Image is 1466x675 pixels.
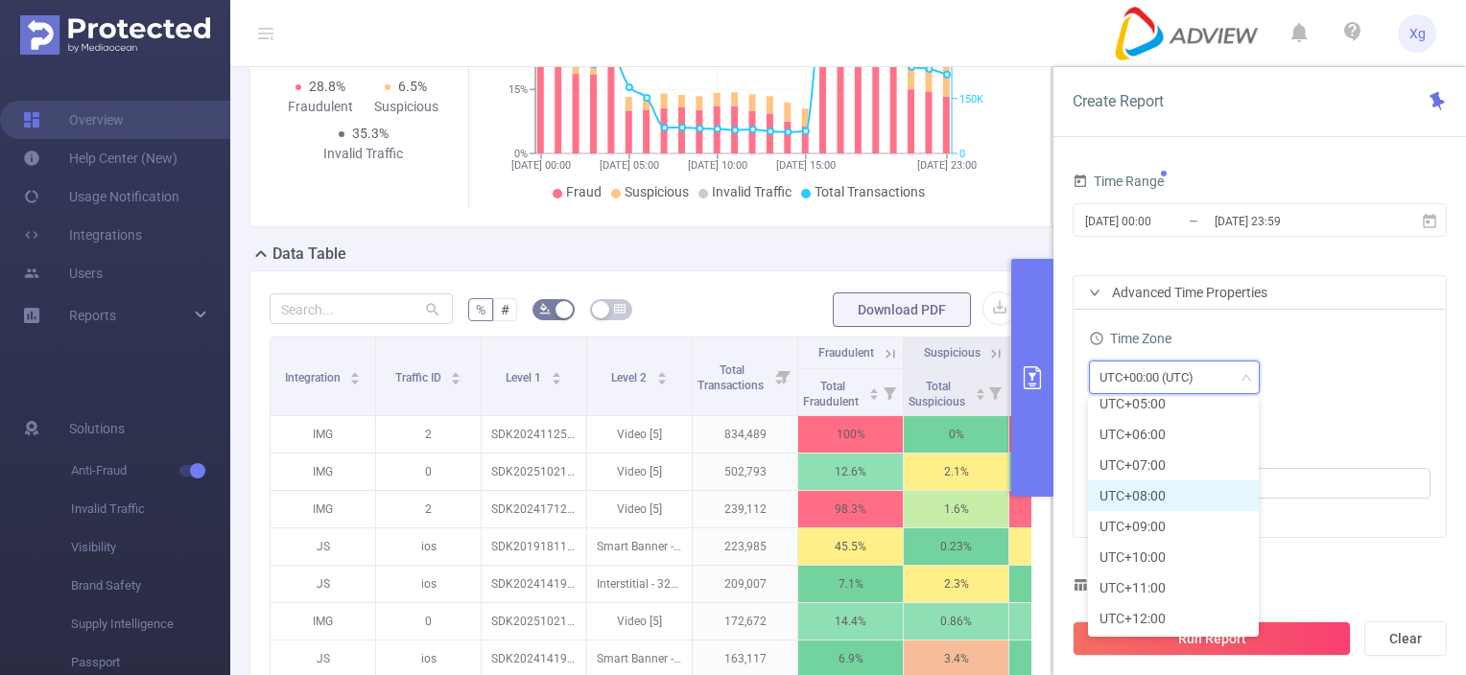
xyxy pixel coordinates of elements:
div: Sort [349,369,361,381]
p: Video [5] [587,454,692,490]
i: icon: caret-up [551,369,561,375]
p: 834,489 [693,416,797,453]
img: Protected Media [20,15,210,55]
p: 45.8% [1009,528,1114,565]
span: Reports [69,308,116,323]
p: IMG [271,416,375,453]
i: icon: caret-down [350,377,361,383]
span: Visibility [71,528,230,567]
i: icon: caret-down [551,377,561,383]
button: Clear [1364,621,1447,656]
span: Total Suspicious [909,380,968,408]
span: Supply Intelligence [71,605,230,643]
tspan: [DATE] 15:00 [775,159,835,172]
span: Invalid Traffic [71,490,230,528]
span: Total Transactions [698,363,767,392]
tspan: 0% [514,148,528,160]
i: icon: caret-up [451,369,461,375]
p: SDK202510211003097k4b8bd81fh0iw0 [482,454,586,490]
p: 100% [1009,416,1114,453]
p: 14.7% [1009,454,1114,490]
li: UTC+11:00 [1088,572,1259,603]
div: Invalid Traffic [320,144,407,164]
p: 0.86% [904,603,1008,640]
button: Download PDF [833,292,971,327]
span: Fraud [566,184,602,199]
li: UTC+05:00 [1088,388,1259,419]
p: 209,007 [693,566,797,602]
tspan: 15% [508,83,528,96]
p: ios [376,528,481,565]
div: Sort [551,369,562,381]
tspan: [DATE] 23:00 [917,159,977,172]
p: Video [5] [587,491,692,527]
p: 172,672 [693,603,797,640]
li: UTC+06:00 [1088,419,1259,450]
p: 502,793 [693,454,797,490]
p: 0% [904,416,1008,453]
tspan: [DATE] 05:00 [599,159,658,172]
p: 239,112 [693,491,797,527]
p: SDK20251021100302ytwiya4hooryady [482,603,586,640]
p: IMG [271,603,375,640]
p: ios [376,566,481,602]
li: UTC+08:00 [1088,480,1259,511]
p: IMG [271,454,375,490]
span: Level 1 [506,371,544,384]
span: Invalid Traffic [712,184,792,199]
p: SDK20191811061225glpgaku0pgvq7an [482,528,586,565]
p: IMG [271,491,375,527]
div: Sort [450,369,461,381]
input: End date [1213,208,1368,234]
li: UTC+07:00 [1088,450,1259,480]
p: 98.3% [798,491,903,527]
p: Interstitial - 320x480 [1] [587,566,692,602]
i: icon: caret-up [975,385,985,391]
p: 2.1% [904,454,1008,490]
span: % [476,302,485,317]
span: 35.3% [352,126,389,141]
p: 0.23% [904,528,1008,565]
span: Traffic ID [395,371,444,384]
a: Usage Notification [23,177,179,216]
span: Total Transactions [815,184,925,199]
span: Time Range [1073,174,1164,189]
i: icon: caret-down [451,377,461,383]
p: Smart Banner - 320x50 [0] [587,528,692,565]
span: Suspicious [924,346,981,360]
p: Video [5] [587,603,692,640]
p: 223,985 [693,528,797,565]
div: UTC+00:00 (UTC) [1099,361,1207,393]
span: Level 2 [611,371,650,384]
tspan: [DATE] 10:00 [687,159,746,172]
span: Integration [285,371,343,384]
span: Solutions [69,409,125,448]
p: SDK20241125111157euijkedccjrky63 [482,416,586,453]
span: Fraudulent [818,346,874,360]
a: Integrations [23,216,142,254]
div: Sort [868,385,880,397]
i: icon: caret-down [868,392,879,398]
a: Help Center (New) [23,139,177,177]
tspan: 150K [959,93,983,105]
p: 45.5% [798,528,903,565]
i: icon: caret-up [350,369,361,375]
div: Suspicious [364,97,450,117]
span: Suspicious [625,184,689,199]
li: UTC+12:00 [1088,603,1259,634]
p: 9.5% [1009,566,1114,602]
input: Start date [1083,208,1239,234]
p: 100% [798,416,903,453]
p: 7.1% [798,566,903,602]
p: 12.6% [798,454,903,490]
i: icon: right [1089,287,1100,298]
p: JS [271,528,375,565]
p: 15.2% [1009,603,1114,640]
i: icon: bg-colors [539,303,551,314]
i: icon: down [1241,372,1252,385]
a: Reports [69,296,116,335]
button: Run Report [1073,621,1351,656]
p: SDK20241419020101vsp8u0y4dp7bqf1 [482,566,586,602]
i: Filter menu [770,337,797,415]
p: 1.6% [904,491,1008,527]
